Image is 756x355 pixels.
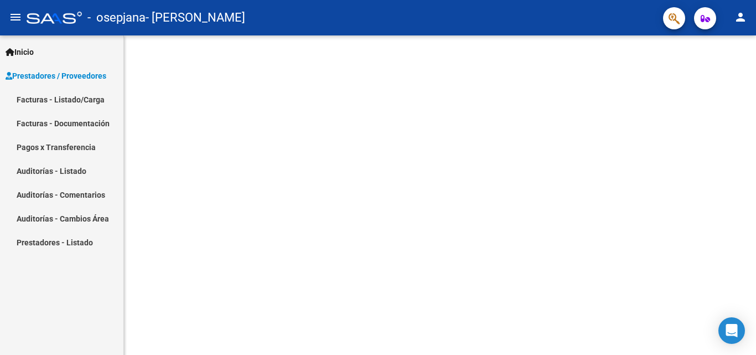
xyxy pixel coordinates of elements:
span: Inicio [6,46,34,58]
div: Open Intercom Messenger [718,317,745,344]
mat-icon: menu [9,11,22,24]
span: - [PERSON_NAME] [146,6,245,30]
span: Prestadores / Proveedores [6,70,106,82]
mat-icon: person [734,11,747,24]
span: - osepjana [87,6,146,30]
